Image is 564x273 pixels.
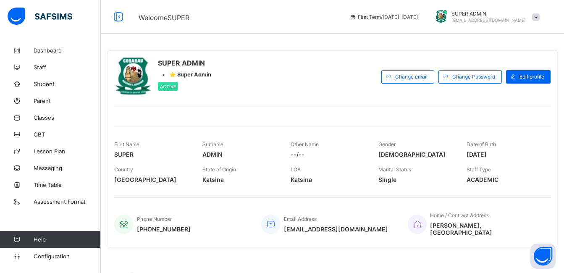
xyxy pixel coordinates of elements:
[291,151,366,158] span: --/--
[34,131,101,138] span: CBT
[291,166,301,173] span: LGA
[378,176,454,183] span: Single
[202,151,278,158] span: ADMIN
[451,18,526,23] span: [EMAIL_ADDRESS][DOMAIN_NAME]
[349,14,418,20] span: session/term information
[34,97,101,104] span: Parent
[395,73,428,80] span: Change email
[137,216,172,222] span: Phone Number
[284,216,317,222] span: Email Address
[34,64,101,71] span: Staff
[139,13,189,22] span: Welcome SUPER
[451,10,526,17] span: SUPER ADMIN
[378,141,396,147] span: Gender
[34,114,101,121] span: Classes
[34,236,100,243] span: Help
[467,151,542,158] span: [DATE]
[34,253,100,260] span: Configuration
[291,141,319,147] span: Other Name
[8,8,72,25] img: safsims
[158,71,211,78] div: •
[430,212,489,218] span: Home / Contract Address
[452,73,495,80] span: Change Password
[137,226,191,233] span: [PHONE_NUMBER]
[378,151,454,158] span: [DEMOGRAPHIC_DATA]
[34,198,101,205] span: Assessment Format
[202,176,278,183] span: Katsina
[202,166,236,173] span: State of Origin
[530,244,556,269] button: Open asap
[34,81,101,87] span: Student
[426,10,544,24] div: SUPERADMIN
[114,166,133,173] span: Country
[114,141,139,147] span: First Name
[34,181,101,188] span: Time Table
[202,141,223,147] span: Surname
[467,141,496,147] span: Date of Birth
[291,176,366,183] span: Katsina
[467,166,491,173] span: Staff Type
[284,226,388,233] span: [EMAIL_ADDRESS][DOMAIN_NAME]
[160,84,176,89] span: Active
[34,47,101,54] span: Dashboard
[378,166,411,173] span: Marital Status
[34,165,101,171] span: Messaging
[114,151,190,158] span: SUPER
[158,59,211,67] span: SUPER ADMIN
[430,222,542,236] span: [PERSON_NAME], [GEOGRAPHIC_DATA]
[114,176,190,183] span: [GEOGRAPHIC_DATA]
[519,73,544,80] span: Edit profile
[34,148,101,155] span: Lesson Plan
[467,176,542,183] span: ACADEMIC
[169,71,211,78] span: ⭐ Super Admin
